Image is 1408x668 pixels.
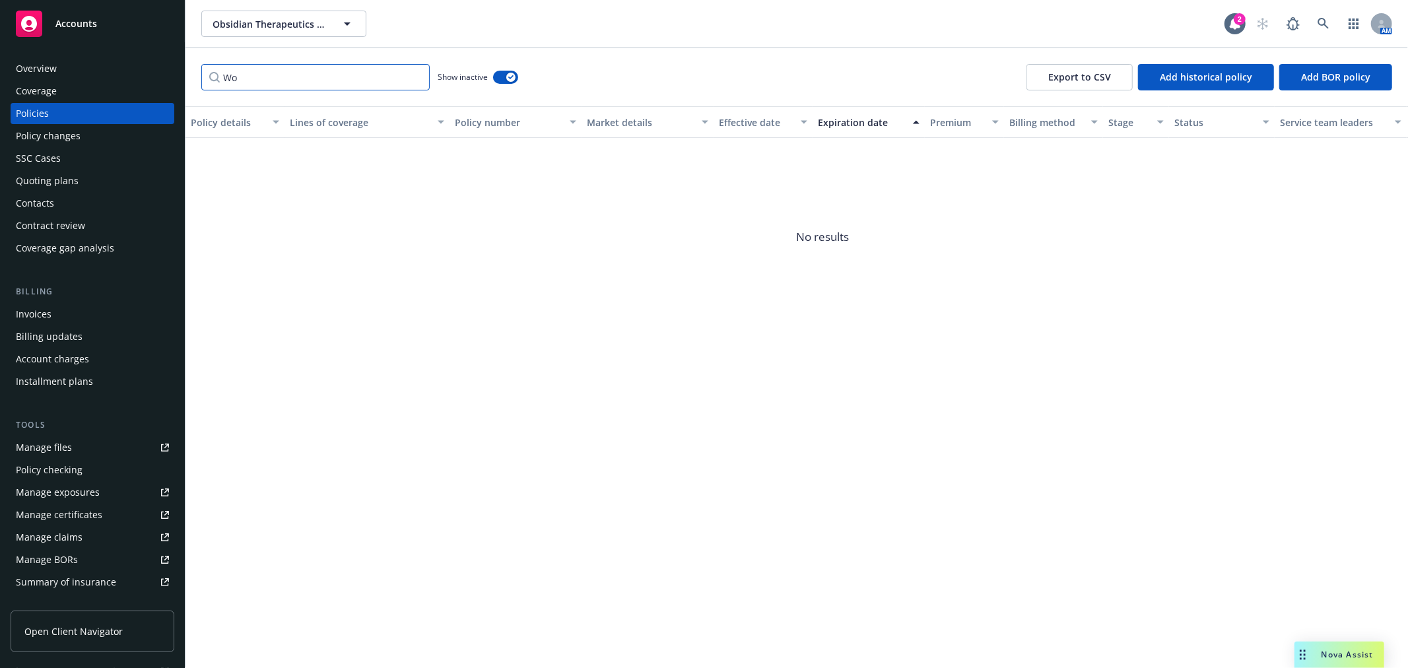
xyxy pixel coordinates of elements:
[16,170,79,191] div: Quoting plans
[1279,64,1392,90] button: Add BOR policy
[11,594,174,615] a: Policy AI ingestions
[450,106,582,138] button: Policy number
[930,116,984,129] div: Premium
[11,238,174,259] a: Coverage gap analysis
[201,11,366,37] button: Obsidian Therapeutics Inc
[719,116,793,129] div: Effective date
[1009,116,1083,129] div: Billing method
[11,304,174,325] a: Invoices
[438,71,488,83] span: Show inactive
[1103,106,1169,138] button: Stage
[1275,106,1407,138] button: Service team leaders
[16,371,93,392] div: Installment plans
[1341,11,1367,37] a: Switch app
[1234,13,1246,25] div: 2
[11,459,174,481] a: Policy checking
[714,106,813,138] button: Effective date
[11,58,174,79] a: Overview
[11,125,174,147] a: Policy changes
[1169,106,1275,138] button: Status
[16,459,83,481] div: Policy checking
[818,116,905,129] div: Expiration date
[11,527,174,548] a: Manage claims
[11,418,174,432] div: Tools
[11,504,174,525] a: Manage certificates
[1280,116,1387,129] div: Service team leaders
[16,148,61,169] div: SSC Cases
[290,116,430,129] div: Lines of coverage
[1048,71,1111,83] span: Export to CSV
[185,106,285,138] button: Policy details
[11,285,174,298] div: Billing
[1250,11,1276,37] a: Start snowing
[1322,649,1374,660] span: Nova Assist
[285,106,450,138] button: Lines of coverage
[11,437,174,458] a: Manage files
[11,215,174,236] a: Contract review
[1160,71,1252,83] span: Add historical policy
[11,549,174,570] a: Manage BORs
[16,103,49,124] div: Policies
[11,5,174,42] a: Accounts
[16,504,102,525] div: Manage certificates
[16,193,54,214] div: Contacts
[11,148,174,169] a: SSC Cases
[16,594,100,615] div: Policy AI ingestions
[455,116,562,129] div: Policy number
[16,572,116,593] div: Summary of insurance
[55,18,97,29] span: Accounts
[11,482,174,503] a: Manage exposures
[11,572,174,593] a: Summary of insurance
[16,215,85,236] div: Contract review
[1174,116,1255,129] div: Status
[16,58,57,79] div: Overview
[11,193,174,214] a: Contacts
[1280,11,1306,37] a: Report a Bug
[16,527,83,548] div: Manage claims
[16,326,83,347] div: Billing updates
[1108,116,1149,129] div: Stage
[11,326,174,347] a: Billing updates
[1301,71,1370,83] span: Add BOR policy
[11,371,174,392] a: Installment plans
[16,125,81,147] div: Policy changes
[24,624,123,638] span: Open Client Navigator
[191,116,265,129] div: Policy details
[1310,11,1337,37] a: Search
[587,116,694,129] div: Market details
[925,106,1004,138] button: Premium
[1004,106,1103,138] button: Billing method
[1294,642,1311,668] div: Drag to move
[16,304,51,325] div: Invoices
[582,106,714,138] button: Market details
[201,64,430,90] input: Filter by keyword...
[11,170,174,191] a: Quoting plans
[813,106,925,138] button: Expiration date
[16,81,57,102] div: Coverage
[1026,64,1133,90] button: Export to CSV
[16,238,114,259] div: Coverage gap analysis
[11,81,174,102] a: Coverage
[16,482,100,503] div: Manage exposures
[16,437,72,458] div: Manage files
[11,103,174,124] a: Policies
[11,349,174,370] a: Account charges
[16,349,89,370] div: Account charges
[1294,642,1384,668] button: Nova Assist
[213,17,327,31] span: Obsidian Therapeutics Inc
[1138,64,1274,90] button: Add historical policy
[16,549,78,570] div: Manage BORs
